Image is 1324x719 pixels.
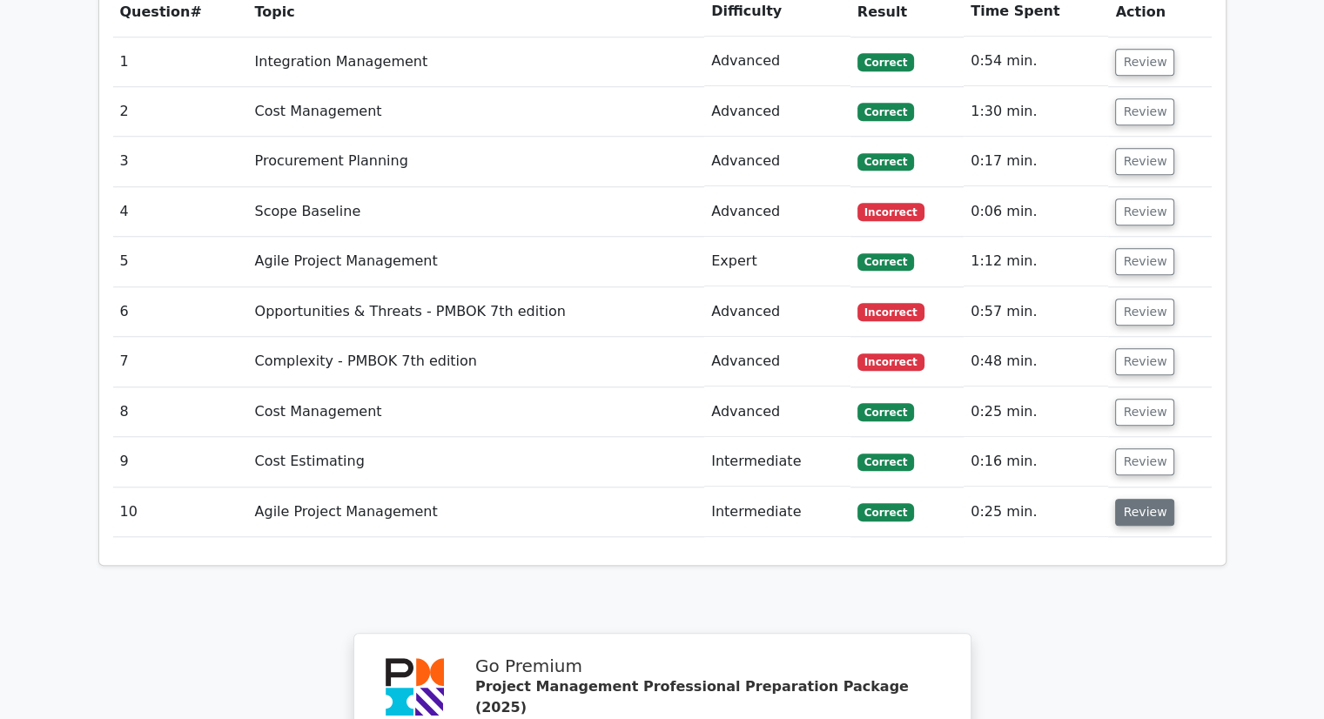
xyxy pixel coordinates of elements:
td: Advanced [704,87,850,137]
span: Correct [857,403,914,420]
td: Advanced [704,387,850,437]
td: 0:16 min. [964,437,1108,487]
td: Advanced [704,287,850,337]
td: 0:57 min. [964,287,1108,337]
button: Review [1115,98,1174,125]
td: 1:12 min. [964,237,1108,286]
td: Complexity - PMBOK 7th edition [248,337,705,386]
td: Cost Management [248,387,705,437]
button: Review [1115,198,1174,225]
td: 0:48 min. [964,337,1108,386]
span: Correct [857,53,914,71]
span: Correct [857,454,914,471]
span: Incorrect [857,303,924,320]
td: 0:25 min. [964,387,1108,437]
button: Review [1115,248,1174,275]
td: Agile Project Management [248,487,705,537]
td: Cost Estimating [248,437,705,487]
td: Opportunities & Threats - PMBOK 7th edition [248,287,705,337]
td: 4 [113,187,248,237]
td: 1 [113,37,248,86]
td: 0:06 min. [964,187,1108,237]
span: Correct [857,503,914,521]
span: Incorrect [857,353,924,371]
td: 1:30 min. [964,87,1108,137]
td: Agile Project Management [248,237,705,286]
td: Procurement Planning [248,137,705,186]
td: Advanced [704,137,850,186]
td: Advanced [704,187,850,237]
td: 10 [113,487,248,537]
td: 0:17 min. [964,137,1108,186]
button: Review [1115,49,1174,76]
td: 2 [113,87,248,137]
td: 6 [113,287,248,337]
td: Intermediate [704,437,850,487]
td: Integration Management [248,37,705,86]
td: 5 [113,237,248,286]
button: Review [1115,399,1174,426]
span: Correct [857,253,914,271]
td: Expert [704,237,850,286]
button: Review [1115,299,1174,326]
button: Review [1115,499,1174,526]
td: 0:25 min. [964,487,1108,537]
td: Scope Baseline [248,187,705,237]
button: Review [1115,348,1174,375]
td: 7 [113,337,248,386]
td: 8 [113,387,248,437]
button: Review [1115,448,1174,475]
td: 3 [113,137,248,186]
span: Incorrect [857,203,924,220]
span: Question [120,3,191,20]
span: Correct [857,103,914,120]
button: Review [1115,148,1174,175]
td: Cost Management [248,87,705,137]
td: Advanced [704,337,850,386]
td: Intermediate [704,487,850,537]
td: 0:54 min. [964,37,1108,86]
td: 9 [113,437,248,487]
td: Advanced [704,37,850,86]
span: Correct [857,153,914,171]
